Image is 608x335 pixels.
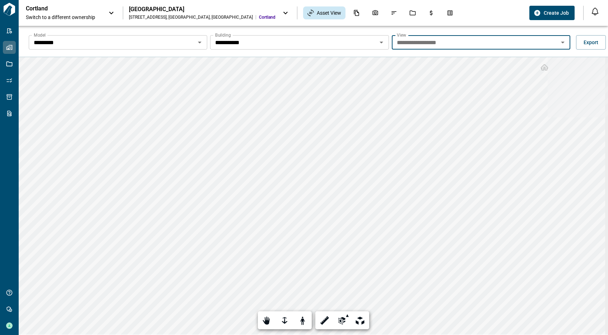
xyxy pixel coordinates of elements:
[584,39,598,46] span: Export
[529,6,575,20] button: Create Job
[576,35,606,50] button: Export
[215,32,231,38] label: Building
[558,37,568,47] button: Open
[544,9,569,17] span: Create Job
[349,7,364,19] div: Documents
[317,9,341,17] span: Asset View
[589,6,601,17] button: Open notification feed
[34,32,46,38] label: Model
[397,32,406,38] label: View
[259,14,275,20] span: Cortland
[129,6,275,13] div: [GEOGRAPHIC_DATA]
[195,37,205,47] button: Open
[424,7,439,19] div: Budgets
[129,14,253,20] div: [STREET_ADDRESS] , [GEOGRAPHIC_DATA] , [GEOGRAPHIC_DATA]
[26,5,90,12] p: Cortland
[368,7,383,19] div: Photos
[26,14,101,21] span: Switch to a different ownership
[386,7,402,19] div: Issues & Info
[303,6,345,19] div: Asset View
[376,37,386,47] button: Open
[405,7,420,19] div: Jobs
[442,7,458,19] div: Takeoff Center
